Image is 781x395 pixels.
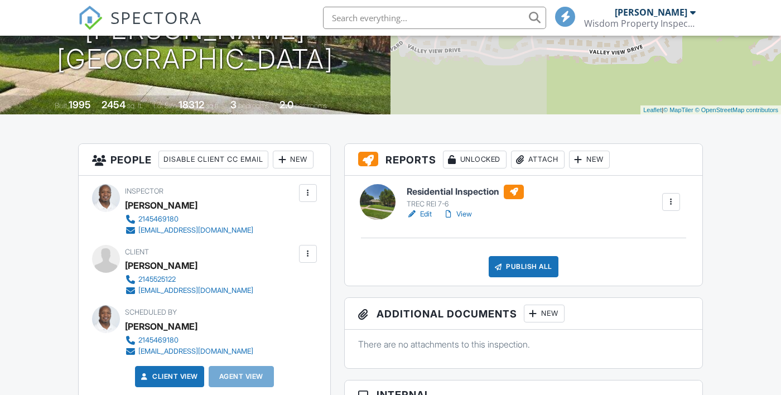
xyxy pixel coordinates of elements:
[511,151,565,168] div: Attach
[125,285,253,296] a: [EMAIL_ADDRESS][DOMAIN_NAME]
[663,107,693,113] a: © MapTiler
[125,335,253,346] a: 2145469180
[138,286,253,295] div: [EMAIL_ADDRESS][DOMAIN_NAME]
[138,226,253,235] div: [EMAIL_ADDRESS][DOMAIN_NAME]
[78,15,202,38] a: SPECTORA
[489,256,558,277] div: Publish All
[273,151,314,168] div: New
[179,99,204,110] div: 18312
[69,99,91,110] div: 1995
[125,187,163,195] span: Inspector
[407,185,524,199] h6: Residential Inspection
[206,102,220,110] span: sq.ft.
[125,248,149,256] span: Client
[125,257,197,274] div: [PERSON_NAME]
[79,144,330,176] h3: People
[295,102,327,110] span: bathrooms
[125,274,253,285] a: 2145525122
[640,105,781,115] div: |
[569,151,610,168] div: New
[125,197,197,214] div: [PERSON_NAME]
[524,305,565,322] div: New
[443,209,472,220] a: View
[138,275,176,284] div: 2145525122
[643,107,662,113] a: Leaflet
[125,308,177,316] span: Scheduled By
[695,107,778,113] a: © OpenStreetMap contributors
[238,102,269,110] span: bedrooms
[125,346,253,357] a: [EMAIL_ADDRESS][DOMAIN_NAME]
[125,225,253,236] a: [EMAIL_ADDRESS][DOMAIN_NAME]
[55,102,67,110] span: Built
[615,7,687,18] div: [PERSON_NAME]
[443,151,507,168] div: Unlocked
[125,318,197,335] div: [PERSON_NAME]
[279,99,293,110] div: 2.0
[153,102,177,110] span: Lot Size
[139,371,198,382] a: Client View
[110,6,202,29] span: SPECTORA
[345,298,702,330] h3: Additional Documents
[345,144,702,176] h3: Reports
[158,151,268,168] div: Disable Client CC Email
[584,18,696,29] div: Wisdom Property Inspections
[138,347,253,356] div: [EMAIL_ADDRESS][DOMAIN_NAME]
[323,7,546,29] input: Search everything...
[102,99,126,110] div: 2454
[127,102,143,110] span: sq. ft.
[230,99,237,110] div: 3
[358,338,689,350] p: There are no attachments to this inspection.
[138,215,179,224] div: 2145469180
[407,185,524,209] a: Residential Inspection TREC REI 7-6
[125,214,253,225] a: 2145469180
[407,200,524,209] div: TREC REI 7-6
[78,6,103,30] img: The Best Home Inspection Software - Spectora
[138,336,179,345] div: 2145469180
[407,209,432,220] a: Edit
